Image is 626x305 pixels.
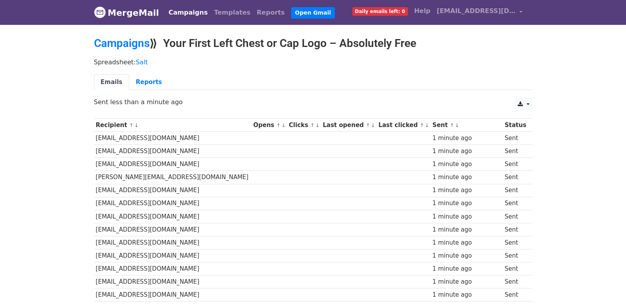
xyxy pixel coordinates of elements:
div: 1 minute ago [432,264,501,273]
td: Sent [503,236,528,249]
a: Emails [94,74,129,90]
td: [EMAIL_ADDRESS][DOMAIN_NAME] [94,132,252,145]
td: [EMAIL_ADDRESS][DOMAIN_NAME] [94,288,252,301]
td: Sent [503,210,528,223]
a: ↓ [134,122,139,128]
td: [EMAIL_ADDRESS][DOMAIN_NAME] [94,236,252,249]
a: ↑ [310,122,315,128]
div: 1 minute ago [432,225,501,234]
td: Sent [503,184,528,197]
a: ↑ [420,122,424,128]
th: Sent [430,119,503,132]
td: [EMAIL_ADDRESS][DOMAIN_NAME] [94,184,252,197]
a: Campaigns [165,5,211,21]
th: Opens [251,119,287,132]
td: [EMAIL_ADDRESS][DOMAIN_NAME] [94,158,252,171]
a: Reports [254,5,288,21]
th: Last clicked [376,119,430,132]
a: ↑ [276,122,281,128]
a: ↓ [282,122,286,128]
td: [EMAIL_ADDRESS][DOMAIN_NAME] [94,145,252,158]
div: 1 minute ago [432,186,501,195]
th: Status [503,119,528,132]
a: Templates [211,5,254,21]
a: Salt [136,58,148,66]
div: 1 minute ago [432,173,501,182]
div: 1 minute ago [432,160,501,169]
div: 1 minute ago [432,199,501,208]
p: Sent less than a minute ago [94,98,532,106]
th: Last opened [321,119,376,132]
p: Spreadsheet: [94,58,532,66]
th: Clicks [287,119,321,132]
td: Sent [503,262,528,275]
span: [EMAIL_ADDRESS][DOMAIN_NAME] [437,6,516,16]
img: MergeMail logo [94,6,106,18]
a: ↑ [450,122,454,128]
a: ↓ [315,122,320,128]
td: [EMAIL_ADDRESS][DOMAIN_NAME] [94,262,252,275]
a: ↓ [455,122,459,128]
td: Sent [503,249,528,262]
div: 1 minute ago [432,134,501,143]
div: 1 minute ago [432,212,501,221]
div: 1 minute ago [432,147,501,156]
a: Campaigns [94,37,150,50]
div: 1 minute ago [432,277,501,286]
td: [EMAIL_ADDRESS][DOMAIN_NAME] [94,210,252,223]
td: Sent [503,288,528,301]
td: [EMAIL_ADDRESS][DOMAIN_NAME] [94,249,252,262]
a: ↓ [371,122,375,128]
a: MergeMail [94,4,159,21]
div: 1 minute ago [432,251,501,260]
div: 1 minute ago [432,238,501,247]
a: Reports [129,74,169,90]
span: Daily emails left: 0 [352,7,408,16]
a: ↑ [129,122,133,128]
a: [EMAIL_ADDRESS][DOMAIN_NAME] [434,3,526,22]
td: Sent [503,223,528,236]
a: Daily emails left: 0 [349,3,411,19]
td: [EMAIL_ADDRESS][DOMAIN_NAME] [94,197,252,210]
iframe: Chat Widget [587,267,626,305]
td: Sent [503,171,528,184]
a: Open Gmail [291,7,335,19]
td: Sent [503,132,528,145]
td: [EMAIL_ADDRESS][DOMAIN_NAME] [94,275,252,288]
h2: ⟫ Your First Left Chest or Cap Logo – Absolutely Free [94,37,532,50]
a: Help [411,3,434,19]
a: ↓ [425,122,429,128]
td: Sent [503,158,528,171]
div: 1 minute ago [432,290,501,299]
td: Sent [503,197,528,210]
td: Sent [503,145,528,158]
td: [PERSON_NAME][EMAIL_ADDRESS][DOMAIN_NAME] [94,171,252,184]
td: [EMAIL_ADDRESS][DOMAIN_NAME] [94,223,252,236]
th: Recipient [94,119,252,132]
td: Sent [503,275,528,288]
a: ↑ [366,122,370,128]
